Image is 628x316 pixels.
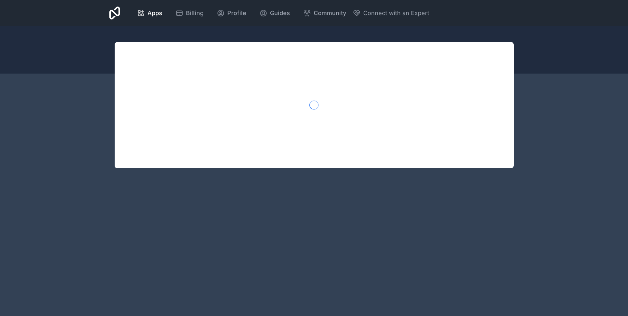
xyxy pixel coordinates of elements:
span: Connect with an Expert [363,9,429,18]
a: Guides [254,6,295,20]
span: Guides [270,9,290,18]
span: Billing [186,9,204,18]
a: Community [298,6,351,20]
button: Connect with an Expert [353,9,429,18]
span: Profile [227,9,246,18]
a: Profile [212,6,252,20]
a: Apps [132,6,168,20]
span: Apps [147,9,162,18]
a: Billing [170,6,209,20]
span: Community [314,9,346,18]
